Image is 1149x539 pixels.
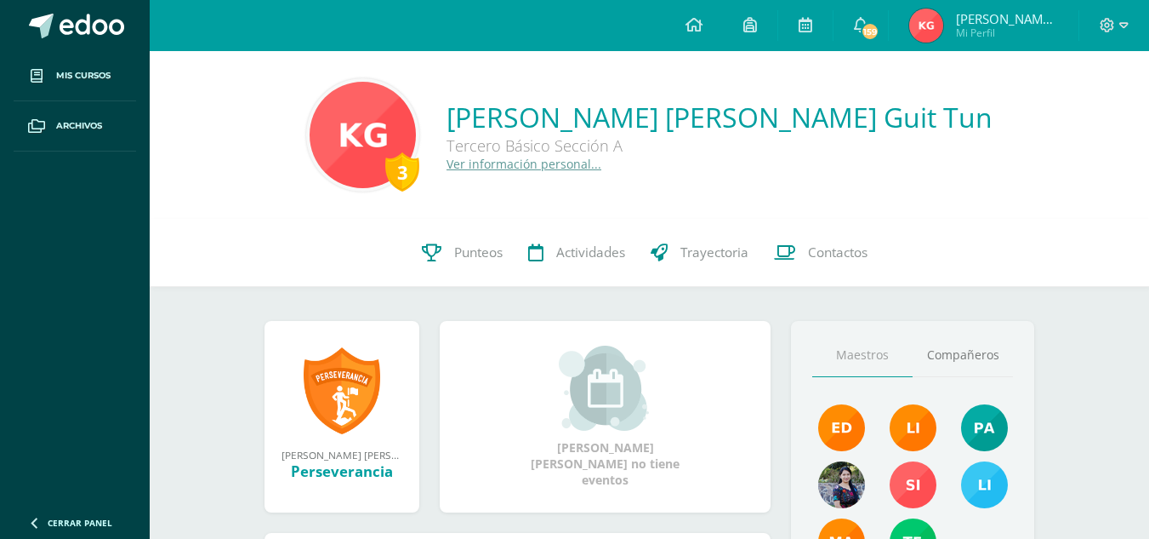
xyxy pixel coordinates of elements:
[385,152,419,192] div: 3
[454,244,503,261] span: Punteos
[680,244,748,261] span: Trayectoria
[447,156,601,172] a: Ver información personal...
[818,462,865,508] img: 9b17679b4520195df407efdfd7b84603.png
[890,462,936,508] img: f1876bea0eda9ed609c3471a3207beac.png
[812,334,913,377] a: Maestros
[559,346,651,431] img: event_small.png
[956,26,1058,40] span: Mi Perfil
[909,9,943,43] img: 780c45a7af9c983c15f2661053b4c7ff.png
[56,119,102,133] span: Archivos
[56,69,111,83] span: Mis cursos
[890,404,936,451] img: cefb4344c5418beef7f7b4a6cc3e812c.png
[409,219,515,287] a: Punteos
[14,101,136,152] a: Archivos
[808,244,867,261] span: Contactos
[282,448,402,462] div: [PERSON_NAME] [PERSON_NAME] obtuvo
[520,346,691,488] div: [PERSON_NAME] [PERSON_NAME] no tiene eventos
[310,82,416,188] img: dfa7df03ac9901f92774fea6a55b86a3.png
[818,404,865,451] img: f40e456500941b1b33f0807dd74ea5cf.png
[48,517,112,529] span: Cerrar panel
[961,404,1008,451] img: 40c28ce654064086a0d3fb3093eec86e.png
[861,22,879,41] span: 159
[638,219,761,287] a: Trayectoria
[447,99,993,135] a: [PERSON_NAME] [PERSON_NAME] Guit Tun
[761,219,880,287] a: Contactos
[515,219,638,287] a: Actividades
[282,462,402,481] div: Perseverancia
[447,135,957,156] div: Tercero Básico Sección A
[961,462,1008,508] img: 93ccdf12d55837f49f350ac5ca2a40a5.png
[14,51,136,101] a: Mis cursos
[956,10,1058,27] span: [PERSON_NAME] [PERSON_NAME]
[913,334,1013,377] a: Compañeros
[556,244,625,261] span: Actividades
